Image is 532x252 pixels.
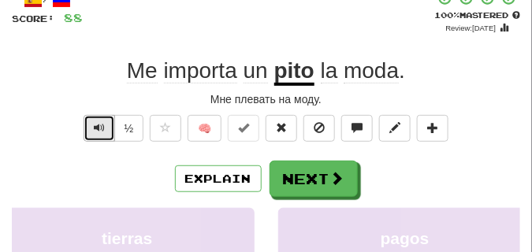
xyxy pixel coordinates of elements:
[127,58,158,83] span: Me
[114,115,144,142] button: ½
[175,165,262,192] button: Explain
[84,115,115,142] button: Play sentence audio (ctl+space)
[379,115,411,142] button: Edit sentence (alt+d)
[102,229,152,247] span: tierras
[434,9,520,20] div: Mastered
[270,161,358,197] button: Next
[244,58,268,83] span: un
[344,58,399,83] span: moda
[303,115,335,142] button: Ignore sentence (alt+i)
[164,58,237,83] span: importa
[314,58,405,83] span: .
[64,11,83,24] span: 88
[12,91,520,107] div: Мне плевать на моду.
[434,10,459,20] span: 100 %
[381,229,430,247] span: pagos
[266,115,297,142] button: Reset to 0% Mastered (alt+r)
[188,115,221,142] button: 🧠
[446,24,497,32] small: Review: [DATE]
[80,115,144,150] div: Text-to-speech controls
[228,115,259,142] button: Set this sentence to 100% Mastered (alt+m)
[321,58,338,83] span: la
[341,115,373,142] button: Discuss sentence (alt+u)
[417,115,448,142] button: Add to collection (alt+a)
[150,115,181,142] button: Favorite sentence (alt+f)
[274,58,314,86] u: pito
[12,13,54,24] span: Score:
